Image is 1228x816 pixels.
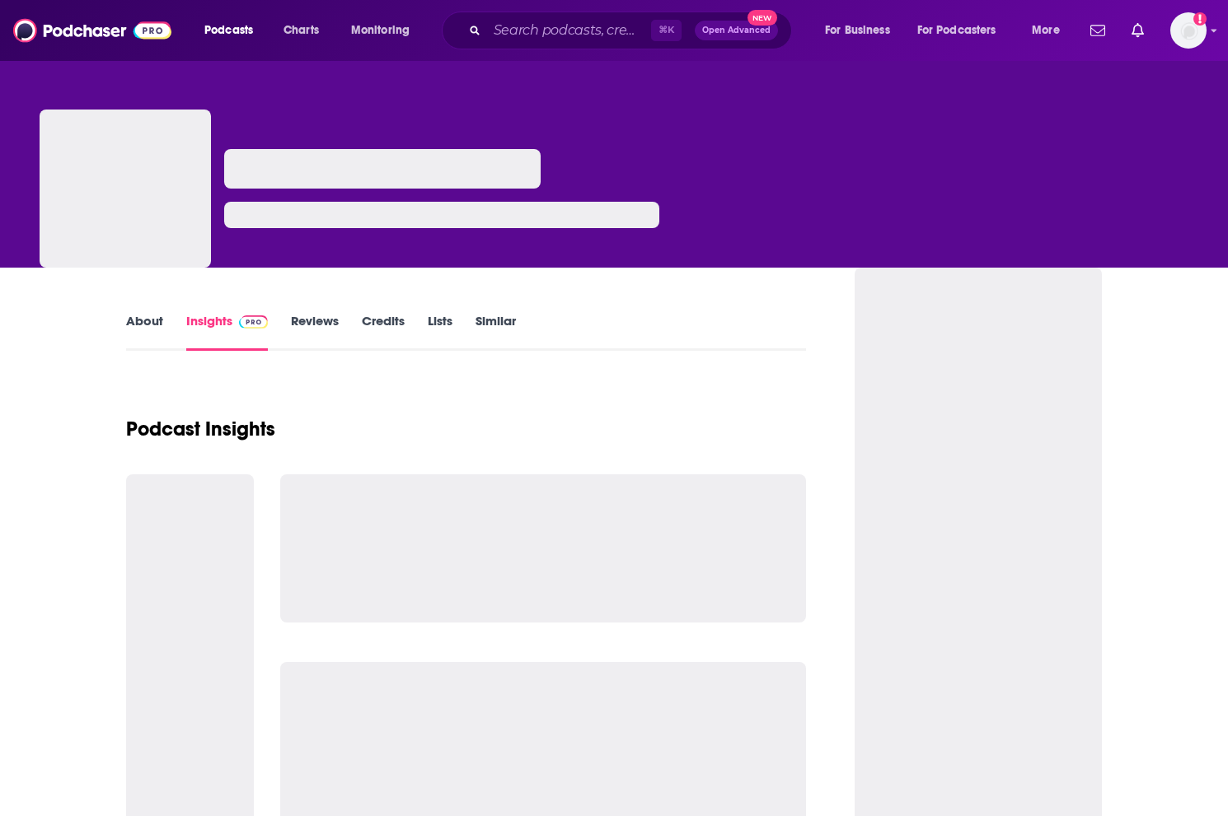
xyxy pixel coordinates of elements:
[428,313,452,351] a: Lists
[813,17,911,44] button: open menu
[825,19,890,42] span: For Business
[284,19,319,42] span: Charts
[1170,12,1207,49] img: User Profile
[702,26,771,35] span: Open Advanced
[126,313,163,351] a: About
[239,315,268,329] img: Podchaser Pro
[476,313,516,351] a: Similar
[204,19,253,42] span: Podcasts
[1170,12,1207,49] span: Logged in as gracemyron
[13,15,171,46] img: Podchaser - Follow, Share and Rate Podcasts
[1193,12,1207,26] svg: Add a profile image
[291,313,339,351] a: Reviews
[748,10,777,26] span: New
[273,17,329,44] a: Charts
[193,17,274,44] button: open menu
[487,17,651,44] input: Search podcasts, credits, & more...
[457,12,808,49] div: Search podcasts, credits, & more...
[126,417,275,441] h1: Podcast Insights
[1084,16,1112,44] a: Show notifications dropdown
[695,21,778,40] button: Open AdvancedNew
[340,17,431,44] button: open menu
[186,313,268,351] a: InsightsPodchaser Pro
[351,19,410,42] span: Monitoring
[651,20,682,41] span: ⌘ K
[1032,19,1060,42] span: More
[907,17,1020,44] button: open menu
[362,313,405,351] a: Credits
[917,19,996,42] span: For Podcasters
[1170,12,1207,49] button: Show profile menu
[1020,17,1080,44] button: open menu
[1125,16,1151,44] a: Show notifications dropdown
